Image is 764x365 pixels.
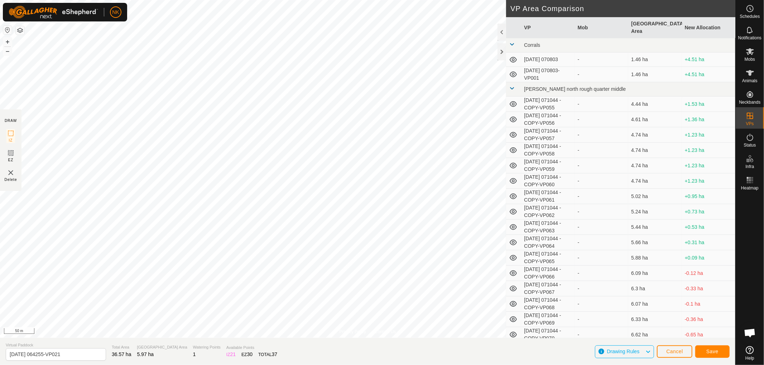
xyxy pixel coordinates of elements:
[6,342,106,348] span: Virtual Paddock
[112,351,131,357] span: 36.57 ha
[682,296,735,312] td: -0.1 ha
[578,193,625,200] div: -
[682,220,735,235] td: +0.53 ha
[746,122,754,126] span: VPs
[578,56,625,63] div: -
[739,322,761,344] div: Open chat
[112,9,119,16] span: NK
[741,186,759,190] span: Heatmap
[521,204,575,220] td: [DATE] 071044 - COPY-VP062
[628,189,682,204] td: 5.02 ha
[628,204,682,220] td: 5.24 ha
[521,112,575,127] td: [DATE] 071044 - COPY-VP056
[628,158,682,173] td: 4.74 ha
[521,189,575,204] td: [DATE] 071044 - COPY-VP061
[628,220,682,235] td: 5.44 ha
[682,158,735,173] td: +1.23 ha
[682,67,735,82] td: +4.51 ha
[682,327,735,342] td: -0.65 ha
[628,173,682,189] td: 4.74 ha
[375,329,396,335] a: Contact Us
[578,71,625,78] div: -
[628,112,682,127] td: 4.61 ha
[745,57,755,61] span: Mobs
[628,127,682,143] td: 4.74 ha
[738,36,761,40] span: Notifications
[521,220,575,235] td: [DATE] 071044 - COPY-VP063
[744,143,756,147] span: Status
[226,345,277,351] span: Available Points
[521,97,575,112] td: [DATE] 071044 - COPY-VP055
[628,53,682,67] td: 1.46 ha
[258,351,277,358] div: TOTAL
[193,351,196,357] span: 1
[241,351,253,358] div: EZ
[578,223,625,231] div: -
[521,173,575,189] td: [DATE] 071044 - COPY-VP060
[578,100,625,108] div: -
[578,147,625,154] div: -
[6,168,15,177] img: VP
[272,351,278,357] span: 37
[628,250,682,266] td: 5.88 ha
[3,38,12,46] button: +
[521,296,575,312] td: [DATE] 071044 - COPY-VP068
[745,356,754,360] span: Help
[521,127,575,143] td: [DATE] 071044 - COPY-VP057
[682,97,735,112] td: +1.53 ha
[740,14,760,19] span: Schedules
[706,349,719,354] span: Save
[521,327,575,342] td: [DATE] 071044 - COPY-VP070
[682,127,735,143] td: +1.23 ha
[607,349,639,354] span: Drawing Rules
[628,327,682,342] td: 6.62 ha
[137,344,187,350] span: [GEOGRAPHIC_DATA] Area
[745,164,754,169] span: Infra
[521,17,575,38] th: VP
[682,281,735,296] td: -0.33 ha
[578,131,625,139] div: -
[682,189,735,204] td: +0.95 ha
[682,266,735,281] td: -0.12 ha
[524,42,540,48] span: Corrals
[339,329,366,335] a: Privacy Policy
[193,344,221,350] span: Watering Points
[628,281,682,296] td: 6.3 ha
[628,17,682,38] th: [GEOGRAPHIC_DATA] Area
[5,177,17,182] span: Delete
[521,266,575,281] td: [DATE] 071044 - COPY-VP066
[112,344,131,350] span: Total Area
[628,97,682,112] td: 4.44 ha
[628,143,682,158] td: 4.74 ha
[578,177,625,185] div: -
[736,343,764,363] a: Help
[578,300,625,308] div: -
[628,296,682,312] td: 6.07 ha
[682,312,735,327] td: -0.36 ha
[137,351,154,357] span: 5.97 ha
[628,235,682,250] td: 5.66 ha
[524,86,626,92] span: [PERSON_NAME] north rough quarter middle
[682,53,735,67] td: +4.51 ha
[3,47,12,55] button: –
[521,250,575,266] td: [DATE] 071044 - COPY-VP065
[521,53,575,67] td: [DATE] 070803
[521,312,575,327] td: [DATE] 071044 - COPY-VP069
[578,239,625,246] div: -
[628,67,682,82] td: 1.46 ha
[578,285,625,292] div: -
[9,138,13,143] span: IZ
[657,345,692,358] button: Cancel
[578,270,625,277] div: -
[521,281,575,296] td: [DATE] 071044 - COPY-VP067
[510,4,735,13] h2: VP Area Comparison
[682,17,735,38] th: New Allocation
[226,351,236,358] div: IZ
[682,173,735,189] td: +1.23 ha
[9,6,98,19] img: Gallagher Logo
[521,158,575,173] td: [DATE] 071044 - COPY-VP059
[575,17,628,38] th: Mob
[682,112,735,127] td: +1.36 ha
[521,235,575,250] td: [DATE] 071044 - COPY-VP064
[628,266,682,281] td: 6.09 ha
